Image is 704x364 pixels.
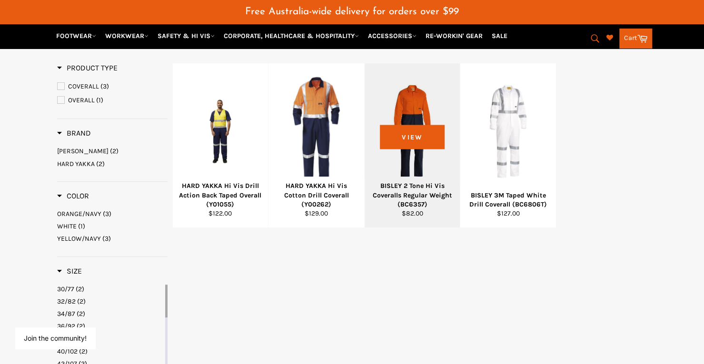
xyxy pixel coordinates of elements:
[57,210,101,218] span: ORANGE/NAVY
[154,28,218,44] a: SAFETY & HI VIS
[275,181,358,209] div: HARD YAKKA Hi Vis Cotton Drill Coverall (Y00262)
[466,191,550,209] div: BISLEY 3M Taped White Drill Coverall (BC6806T)
[57,334,163,344] a: 38/97
[57,222,168,231] a: WHITE
[102,235,111,243] span: (3)
[57,191,89,201] h3: Color
[77,322,85,330] span: (2)
[370,181,454,209] div: BISLEY 2 Tone Hi Vis Coveralls Regular Weight (BC6357)
[78,222,85,230] span: (1)
[57,209,168,218] a: ORANGE/NAVY
[364,63,460,228] a: BISLEY 2 Tone Hi Vis Coveralls Regular Weight (BC6357)BISLEY 2 Tone Hi Vis Coveralls Regular Weig...
[460,63,556,228] a: BISLEY 3M Taped White Drill Coverall (BC6806T)BISLEY 3M Taped White Drill Coverall (BC6806T)$127.00
[57,297,163,306] a: 32/82
[57,309,163,318] a: 34/87
[77,297,86,305] span: (2)
[57,297,76,305] span: 32/82
[178,181,262,209] div: HARD YAKKA Hi Vis Drill Action Back Taped Overall (Y01055)
[172,63,268,228] a: HARD YAKKA Hi Vis Drill Action Back Taped Overall (Y01055)HARD YAKKA Hi Vis Drill Action Back Tap...
[96,96,103,104] span: (1)
[76,285,84,293] span: (2)
[57,322,75,330] span: 36/92
[422,28,486,44] a: RE-WORKIN' GEAR
[268,63,364,228] a: HARD YAKKA Hi Vis Cotton Drill Coverall (Y00262)HARD YAKKA Hi Vis Cotton Drill Coverall (Y00262)$...
[57,222,77,230] span: WHITE
[57,95,168,106] a: OVERALL
[57,347,163,356] a: 40/102
[57,310,75,318] span: 34/87
[77,310,85,318] span: (2)
[57,322,163,331] a: 36/92
[103,210,111,218] span: (3)
[488,28,511,44] a: SALE
[57,234,168,243] a: YELLOW/NAVY
[57,266,82,276] h3: Size
[68,96,95,104] span: OVERALL
[101,28,152,44] a: WORKWEAR
[57,63,118,73] h3: Product Type
[619,29,652,49] a: Cart
[57,128,91,138] h3: Brand
[57,285,74,293] span: 30/77
[57,81,168,92] a: COVERALL
[96,160,105,168] span: (2)
[245,7,459,17] span: Free Australia-wide delivery for orders over $99
[57,347,78,355] span: 40/102
[57,285,163,294] a: 30/77
[24,334,87,342] button: Join the community!
[220,28,363,44] a: CORPORATE, HEALTHCARE & HOSPITALITY
[100,82,109,90] span: (3)
[57,63,118,72] span: Product Type
[364,28,420,44] a: ACCESSORIES
[57,191,89,200] span: Color
[110,147,119,155] span: (2)
[57,159,168,168] a: HARD YAKKA
[52,28,100,44] a: FOOTWEAR
[57,160,95,168] span: HARD YAKKA
[68,82,99,90] span: COVERALL
[79,347,88,355] span: (2)
[57,147,168,156] a: BISLEY
[57,235,101,243] span: YELLOW/NAVY
[57,147,109,155] span: [PERSON_NAME]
